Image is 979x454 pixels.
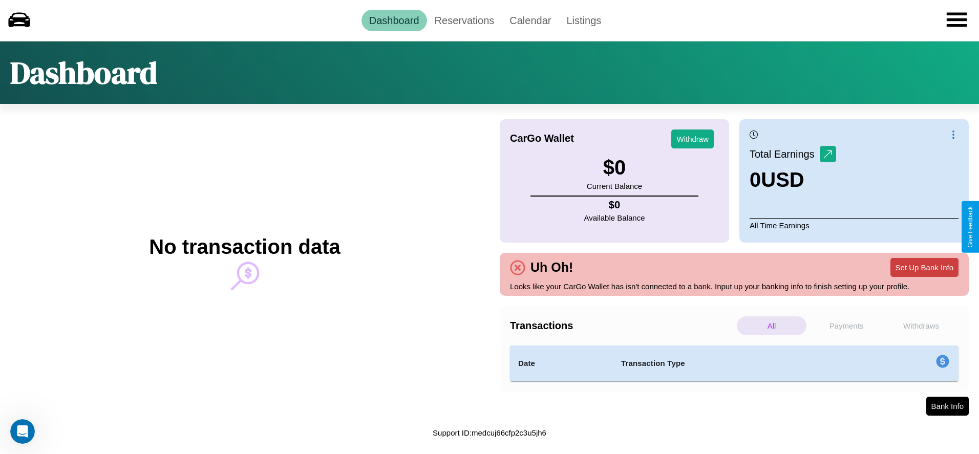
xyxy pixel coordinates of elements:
[510,345,959,381] table: simple table
[621,357,853,370] h4: Transaction Type
[361,10,427,31] a: Dashboard
[926,397,969,416] button: Bank Info
[510,133,574,144] h4: CarGo Wallet
[890,258,959,277] button: Set Up Bank Info
[510,320,734,332] h4: Transactions
[737,316,806,335] p: All
[750,218,959,232] p: All Time Earnings
[812,316,881,335] p: Payments
[584,211,645,225] p: Available Balance
[587,179,642,193] p: Current Balance
[525,260,578,275] h4: Uh Oh!
[750,145,820,163] p: Total Earnings
[433,426,546,440] p: Support ID: medcuj66cfp2c3u5jh6
[750,168,836,191] h3: 0 USD
[427,10,502,31] a: Reservations
[967,206,974,248] div: Give Feedback
[10,419,35,444] iframe: Intercom live chat
[587,156,642,179] h3: $ 0
[149,235,340,258] h2: No transaction data
[559,10,609,31] a: Listings
[886,316,956,335] p: Withdraws
[502,10,559,31] a: Calendar
[584,199,645,211] h4: $ 0
[10,52,157,94] h1: Dashboard
[518,357,605,370] h4: Date
[671,129,714,148] button: Withdraw
[510,279,959,293] p: Looks like your CarGo Wallet has isn't connected to a bank. Input up your banking info to finish ...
